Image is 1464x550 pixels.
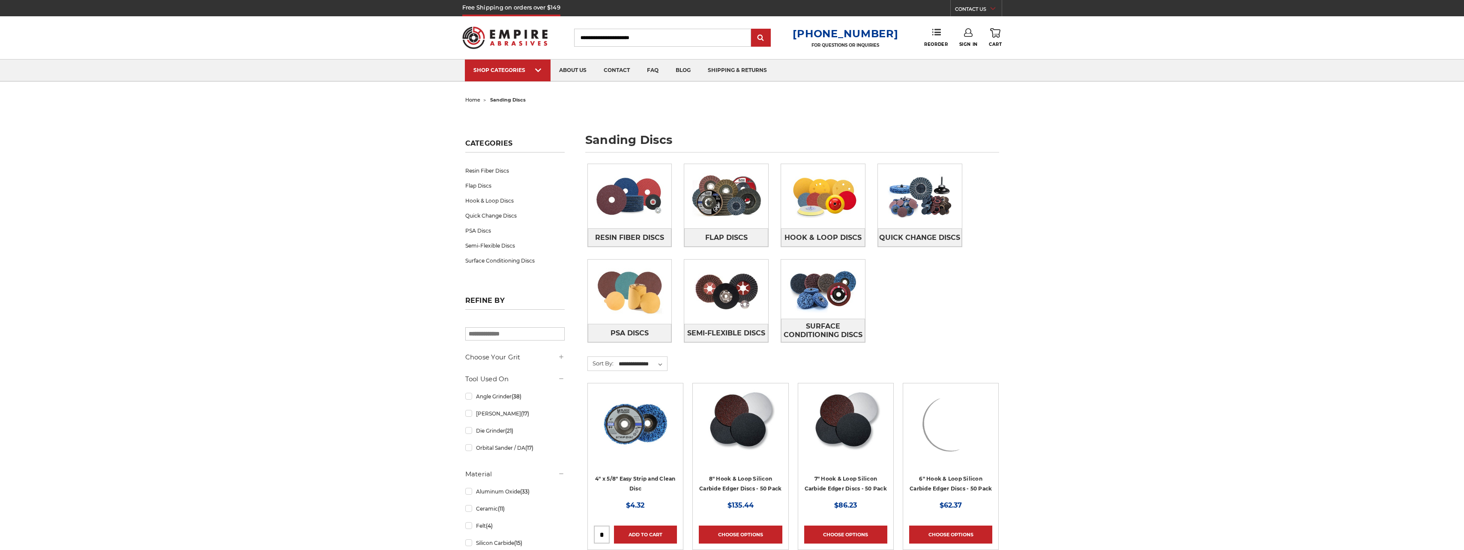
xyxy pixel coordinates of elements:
[588,228,672,247] a: Resin Fiber Discs
[684,228,768,247] a: Flap Discs
[959,42,978,47] span: Sign In
[617,358,667,371] select: Sort By:
[699,389,782,472] a: Silicon Carbide 8" Hook & Loop Edger Discs
[594,389,677,472] a: 4" x 5/8" easy strip and clean discs
[465,208,565,223] a: Quick Change Discs
[465,374,565,384] h5: Tool Used On
[687,326,765,341] span: Semi-Flexible Discs
[684,324,768,342] a: Semi-Flexible Discs
[684,167,768,226] img: Flap Discs
[465,296,565,310] h5: Refine by
[781,260,865,319] img: Surface Conditioning Discs
[752,30,769,47] input: Submit
[684,262,768,321] img: Semi-Flexible Discs
[465,469,565,479] h5: Material
[465,238,565,253] a: Semi-Flexible Discs
[505,427,513,434] span: (21)
[909,526,992,544] a: Choose Options
[706,389,775,458] img: Silicon Carbide 8" Hook & Loop Edger Discs
[989,42,1002,47] span: Cart
[520,488,530,495] span: (33)
[465,139,565,152] h5: Categories
[465,193,565,208] a: Hook & Loop Discs
[588,324,672,342] a: PSA Discs
[465,423,565,438] a: Die Grinder(21)
[667,60,699,81] a: blog
[811,389,880,458] img: Silicon Carbide 7" Hook & Loop Edger Discs
[793,27,898,40] a: [PHONE_NUMBER]
[486,523,493,529] span: (4)
[498,505,505,512] span: (11)
[781,228,865,247] a: Hook & Loop Discs
[462,21,548,54] img: Empire Abrasives
[728,501,754,509] span: $135.44
[781,167,865,226] img: Hook & Loop Discs
[465,163,565,178] a: Resin Fiber Discs
[834,501,857,509] span: $86.23
[705,230,748,245] span: Flap Discs
[588,262,672,321] img: PSA Discs
[465,501,565,516] a: Ceramic(11)
[878,228,962,247] a: Quick Change Discs
[521,410,529,417] span: (17)
[514,540,522,546] span: (15)
[588,357,614,370] label: Sort By:
[601,389,670,458] img: 4" x 5/8" easy strip and clean discs
[940,501,962,509] span: $62.37
[465,97,480,103] a: home
[699,475,781,492] a: 8" Hook & Loop Silicon Carbide Edger Discs - 50 Pack
[465,484,565,499] a: Aluminum Oxide(33)
[465,352,565,362] h5: Choose Your Grit
[781,319,865,342] a: Surface Conditioning Discs
[525,445,533,451] span: (17)
[465,518,565,533] a: Felt(4)
[465,406,565,421] a: [PERSON_NAME](17)
[955,4,1002,16] a: CONTACT US
[611,326,649,341] span: PSA Discs
[784,230,862,245] span: Hook & Loop Discs
[473,67,542,73] div: SHOP CATEGORIES
[512,393,521,400] span: (38)
[878,167,962,226] img: Quick Change Discs
[699,526,782,544] a: Choose Options
[804,389,887,472] a: Silicon Carbide 7" Hook & Loop Edger Discs
[804,526,887,544] a: Choose Options
[595,60,638,81] a: contact
[465,253,565,268] a: Surface Conditioning Discs
[588,167,672,226] img: Resin Fiber Discs
[879,230,960,245] span: Quick Change Discs
[595,475,676,492] a: 4" x 5/8" Easy Strip and Clean Disc
[781,319,865,342] span: Surface Conditioning Discs
[626,501,644,509] span: $4.32
[585,134,999,152] h1: sanding discs
[465,178,565,193] a: Flap Discs
[989,28,1002,47] a: Cart
[490,97,526,103] span: sanding discs
[638,60,667,81] a: faq
[551,60,595,81] a: about us
[924,28,948,47] a: Reorder
[793,42,898,48] p: FOR QUESTIONS OR INQUIRIES
[614,526,677,544] a: Add to Cart
[910,475,992,492] a: 6" Hook & Loop Silicon Carbide Edger Discs - 50 Pack
[916,389,985,458] img: Silicon Carbide 6" Hook & Loop Edger Discs
[924,42,948,47] span: Reorder
[465,440,565,455] a: Orbital Sander / DA(17)
[465,223,565,238] a: PSA Discs
[595,230,664,245] span: Resin Fiber Discs
[465,389,565,404] a: Angle Grinder(38)
[805,475,887,492] a: 7" Hook & Loop Silicon Carbide Edger Discs - 50 Pack
[909,389,992,472] a: Silicon Carbide 6" Hook & Loop Edger Discs
[699,60,775,81] a: shipping & returns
